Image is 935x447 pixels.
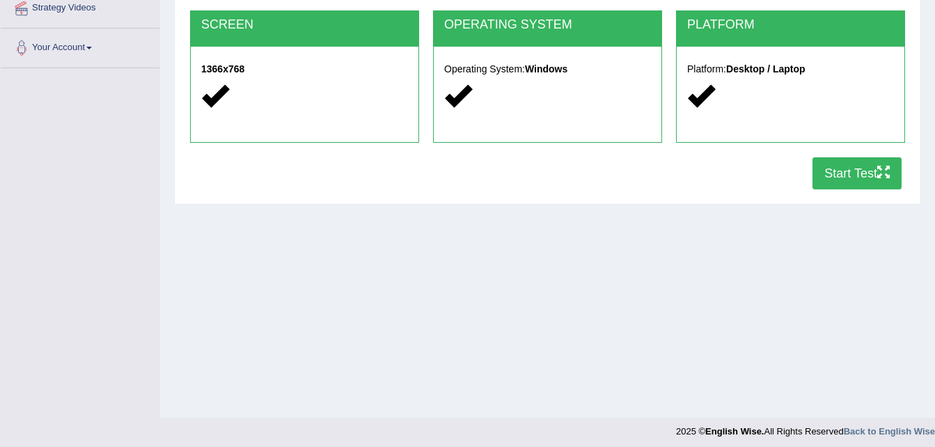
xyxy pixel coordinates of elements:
[676,418,935,438] div: 2025 © All Rights Reserved
[726,63,806,74] strong: Desktop / Laptop
[844,426,935,437] a: Back to English Wise
[444,64,651,74] h5: Operating System:
[687,64,894,74] h5: Platform:
[1,29,159,63] a: Your Account
[687,18,894,32] h2: PLATFORM
[201,63,244,74] strong: 1366x768
[705,426,764,437] strong: English Wise.
[444,18,651,32] h2: OPERATING SYSTEM
[525,63,567,74] strong: Windows
[201,18,408,32] h2: SCREEN
[812,157,902,189] button: Start Test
